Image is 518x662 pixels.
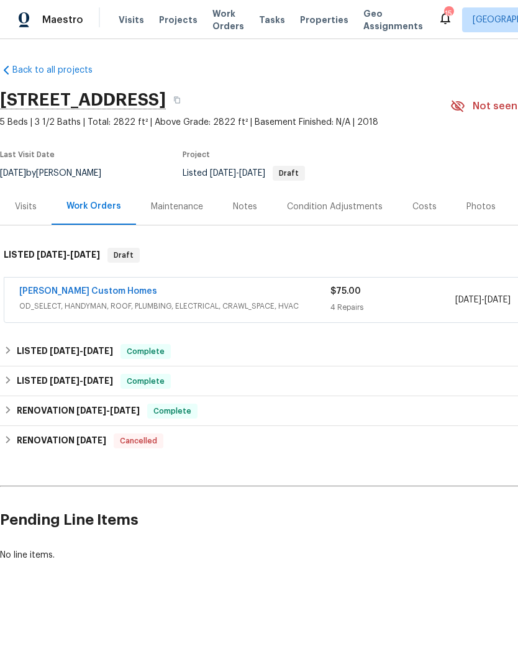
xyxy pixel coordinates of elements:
[122,375,170,388] span: Complete
[148,405,196,417] span: Complete
[259,16,285,24] span: Tasks
[330,301,455,314] div: 4 Repairs
[15,201,37,213] div: Visits
[183,169,305,178] span: Listed
[122,345,170,358] span: Complete
[151,201,203,213] div: Maintenance
[330,287,361,296] span: $75.00
[17,404,140,419] h6: RENOVATION
[412,201,437,213] div: Costs
[287,201,383,213] div: Condition Adjustments
[363,7,423,32] span: Geo Assignments
[212,7,244,32] span: Work Orders
[17,374,113,389] h6: LISTED
[119,14,144,26] span: Visits
[66,200,121,212] div: Work Orders
[50,347,113,355] span: -
[444,7,453,20] div: 15
[19,287,157,296] a: [PERSON_NAME] Custom Homes
[17,344,113,359] h6: LISTED
[4,248,100,263] h6: LISTED
[37,250,66,259] span: [DATE]
[83,376,113,385] span: [DATE]
[19,300,330,312] span: OD_SELECT, HANDYMAN, ROOF, PLUMBING, ELECTRICAL, CRAWL_SPACE, HVAC
[83,347,113,355] span: [DATE]
[109,249,139,261] span: Draft
[210,169,236,178] span: [DATE]
[455,296,481,304] span: [DATE]
[70,250,100,259] span: [DATE]
[159,14,198,26] span: Projects
[50,347,80,355] span: [DATE]
[210,169,265,178] span: -
[76,406,106,415] span: [DATE]
[183,151,210,158] span: Project
[274,170,304,177] span: Draft
[42,14,83,26] span: Maestro
[76,436,106,445] span: [DATE]
[466,201,496,213] div: Photos
[50,376,113,385] span: -
[37,250,100,259] span: -
[17,433,106,448] h6: RENOVATION
[110,406,140,415] span: [DATE]
[50,376,80,385] span: [DATE]
[166,89,188,111] button: Copy Address
[300,14,348,26] span: Properties
[484,296,511,304] span: [DATE]
[115,435,162,447] span: Cancelled
[455,294,511,306] span: -
[233,201,257,213] div: Notes
[239,169,265,178] span: [DATE]
[76,406,140,415] span: -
